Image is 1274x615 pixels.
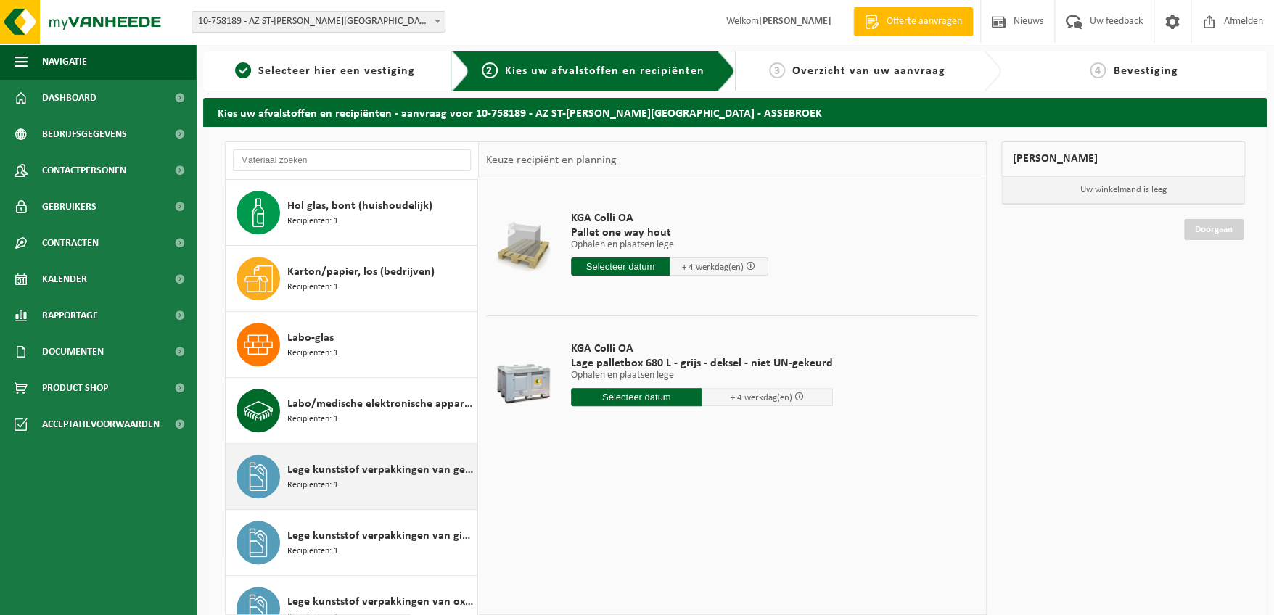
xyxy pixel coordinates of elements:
[287,395,474,413] span: Labo/medische elektronische apparatuur
[226,510,478,576] button: Lege kunststof verpakkingen van giftige stoffen Recipiënten: 1
[1090,62,1106,78] span: 4
[42,44,87,80] span: Navigatie
[42,116,127,152] span: Bedrijfsgegevens
[1113,65,1178,77] span: Bevestiging
[792,65,945,77] span: Overzicht van uw aanvraag
[42,152,126,189] span: Contactpersonen
[258,65,415,77] span: Selecteer hier een vestiging
[571,342,833,356] span: KGA Colli OA
[226,378,478,444] button: Labo/medische elektronische apparatuur Recipiënten: 1
[571,356,833,371] span: Lage palletbox 680 L - grijs - deksel - niet UN-gekeurd
[1184,219,1244,240] a: Doorgaan
[759,16,831,27] strong: [PERSON_NAME]
[287,479,338,492] span: Recipiënten: 1
[571,240,768,250] p: Ophalen en plaatsen lege
[505,65,704,77] span: Kies uw afvalstoffen en recipiënten
[571,371,833,381] p: Ophalen en plaatsen lege
[287,263,435,281] span: Karton/papier, los (bedrijven)
[42,225,99,261] span: Contracten
[571,257,670,276] input: Selecteer datum
[287,197,432,215] span: Hol glas, bont (huishoudelijk)
[42,406,160,442] span: Acceptatievoorwaarden
[287,593,474,611] span: Lege kunststof verpakkingen van oxiderende stoffen
[853,7,973,36] a: Offerte aanvragen
[769,62,785,78] span: 3
[226,246,478,312] button: Karton/papier, los (bedrijven) Recipiënten: 1
[287,281,338,294] span: Recipiënten: 1
[226,180,478,246] button: Hol glas, bont (huishoudelijk) Recipiënten: 1
[235,62,251,78] span: 1
[287,215,338,228] span: Recipiënten: 1
[571,211,768,226] span: KGA Colli OA
[226,312,478,378] button: Labo-glas Recipiënten: 1
[287,461,474,479] span: Lege kunststof verpakkingen van gevaarlijke stoffen
[42,370,108,406] span: Product Shop
[226,444,478,510] button: Lege kunststof verpakkingen van gevaarlijke stoffen Recipiënten: 1
[479,142,624,178] div: Keuze recipiënt en planning
[42,297,98,334] span: Rapportage
[42,189,96,225] span: Gebruikers
[287,347,338,360] span: Recipiënten: 1
[42,334,104,370] span: Documenten
[287,413,338,426] span: Recipiënten: 1
[1002,176,1245,204] p: Uw winkelmand is leeg
[731,393,792,403] span: + 4 werkdag(en)
[682,263,744,272] span: + 4 werkdag(en)
[192,11,445,33] span: 10-758189 - AZ ST-LUCAS BRUGGE - ASSEBROEK
[287,545,338,558] span: Recipiënten: 1
[883,15,966,29] span: Offerte aanvragen
[482,62,498,78] span: 2
[210,62,440,80] a: 1Selecteer hier een vestiging
[233,149,471,171] input: Materiaal zoeken
[42,80,96,116] span: Dashboard
[192,12,445,32] span: 10-758189 - AZ ST-LUCAS BRUGGE - ASSEBROEK
[287,527,474,545] span: Lege kunststof verpakkingen van giftige stoffen
[1001,141,1246,176] div: [PERSON_NAME]
[571,388,702,406] input: Selecteer datum
[203,98,1267,126] h2: Kies uw afvalstoffen en recipiënten - aanvraag voor 10-758189 - AZ ST-[PERSON_NAME][GEOGRAPHIC_DA...
[42,261,87,297] span: Kalender
[287,329,334,347] span: Labo-glas
[571,226,768,240] span: Pallet one way hout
